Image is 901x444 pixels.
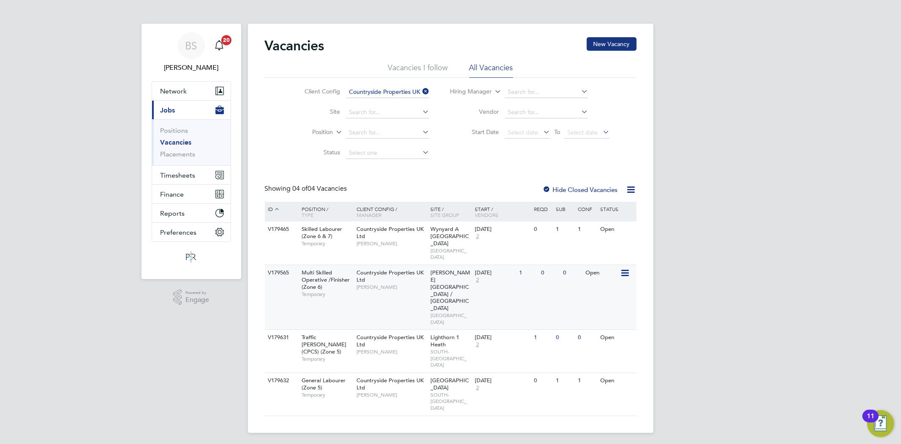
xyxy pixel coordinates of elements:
[475,334,530,341] div: [DATE]
[450,128,499,136] label: Start Date
[539,265,561,281] div: 0
[475,277,480,284] span: 2
[346,107,429,118] input: Search for...
[161,171,196,179] span: Timesheets
[357,377,424,391] span: Countryside Properties UK Ltd
[357,211,381,218] span: Manager
[284,128,333,137] label: Position
[505,86,588,98] input: Search for...
[357,334,424,348] span: Countryside Properties UK Ltd
[161,126,188,134] a: Positions
[302,334,346,355] span: Traffic [PERSON_NAME] (CPCS) (Zone 5)
[430,334,459,348] span: Lighthorn 1 Heath
[430,247,471,260] span: [GEOGRAPHIC_DATA]
[302,211,313,218] span: Type
[161,228,197,236] span: Preferences
[357,348,426,355] span: [PERSON_NAME]
[357,392,426,398] span: [PERSON_NAME]
[142,24,241,279] nav: Main navigation
[475,377,530,384] div: [DATE]
[152,250,231,264] a: Go to home page
[183,250,199,264] img: psrsolutions-logo-retina.png
[430,377,469,391] span: [GEOGRAPHIC_DATA]
[293,184,308,193] span: 04 of
[291,88,340,95] label: Client Config
[357,269,424,283] span: Countryside Properties UK Ltd
[561,265,583,281] div: 0
[475,233,480,240] span: 2
[185,40,197,51] span: BS
[152,82,231,100] button: Network
[161,150,196,158] a: Placements
[161,209,185,217] span: Reports
[211,32,228,59] a: 20
[266,373,296,389] div: V179632
[346,86,429,98] input: Search for...
[152,63,231,73] span: Beth Seddon
[266,222,296,237] div: V179465
[161,138,192,146] a: Vacancies
[161,106,175,114] span: Jobs
[152,119,231,165] div: Jobs
[475,269,515,277] div: [DATE]
[221,35,231,45] span: 20
[576,222,598,237] div: 1
[567,129,598,136] span: Select date
[388,63,448,78] li: Vacancies I follow
[302,225,342,240] span: Skilled Labourer (Zone 6 & 7)
[346,127,429,139] input: Search for...
[266,330,296,345] div: V179631
[265,184,349,193] div: Showing
[554,222,576,237] div: 1
[598,330,635,345] div: Open
[430,225,469,247] span: Wynyard A [GEOGRAPHIC_DATA]
[430,392,471,411] span: SOUTH-[GEOGRAPHIC_DATA]
[473,202,532,222] div: Start /
[450,108,499,115] label: Vendor
[302,356,352,362] span: Temporary
[587,37,637,51] button: New Vacancy
[475,384,480,392] span: 2
[354,202,428,222] div: Client Config /
[443,88,492,96] label: Hiring Manager
[152,223,231,241] button: Preferences
[161,87,187,95] span: Network
[161,190,184,198] span: Finance
[508,129,538,136] span: Select date
[266,202,296,217] div: ID
[173,289,209,305] a: Powered byEngage
[430,348,471,368] span: SOUTH-[GEOGRAPHIC_DATA]
[185,289,209,296] span: Powered by
[576,373,598,389] div: 1
[505,107,588,118] input: Search for...
[543,186,618,194] label: Hide Closed Vacancies
[598,373,635,389] div: Open
[357,284,426,291] span: [PERSON_NAME]
[302,291,352,298] span: Temporary
[302,269,350,291] span: Multi Skilled Operative /Finisher (Zone 6)
[291,108,340,115] label: Site
[867,410,894,437] button: Open Resource Center, 11 new notifications
[576,202,598,216] div: Conf
[475,341,480,348] span: 2
[302,377,346,391] span: General Labourer (Zone 5)
[598,222,635,237] div: Open
[152,32,231,73] a: BS[PERSON_NAME]
[152,166,231,184] button: Timesheets
[266,265,296,281] div: V179565
[532,330,554,345] div: 1
[469,63,513,78] li: All Vacancies
[302,392,352,398] span: Temporary
[554,330,576,345] div: 0
[430,211,459,218] span: Site Group
[265,37,324,54] h2: Vacancies
[357,240,426,247] span: [PERSON_NAME]
[152,204,231,222] button: Reports
[552,126,563,137] span: To
[554,202,576,216] div: Sub
[867,416,874,427] div: 11
[302,240,352,247] span: Temporary
[532,202,554,216] div: Reqd
[152,101,231,119] button: Jobs
[475,211,498,218] span: Vendors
